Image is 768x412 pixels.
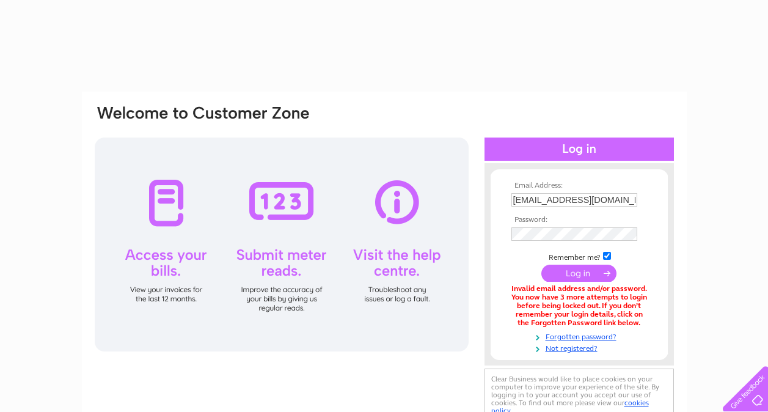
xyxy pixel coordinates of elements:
td: Remember me? [508,250,650,262]
input: Submit [541,265,616,282]
div: Invalid email address and/or password. You now have 3 more attempts to login before being locked ... [511,285,647,327]
th: Password: [508,216,650,224]
a: Forgotten password? [511,330,650,342]
th: Email Address: [508,182,650,190]
a: Not registered? [511,342,650,353]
